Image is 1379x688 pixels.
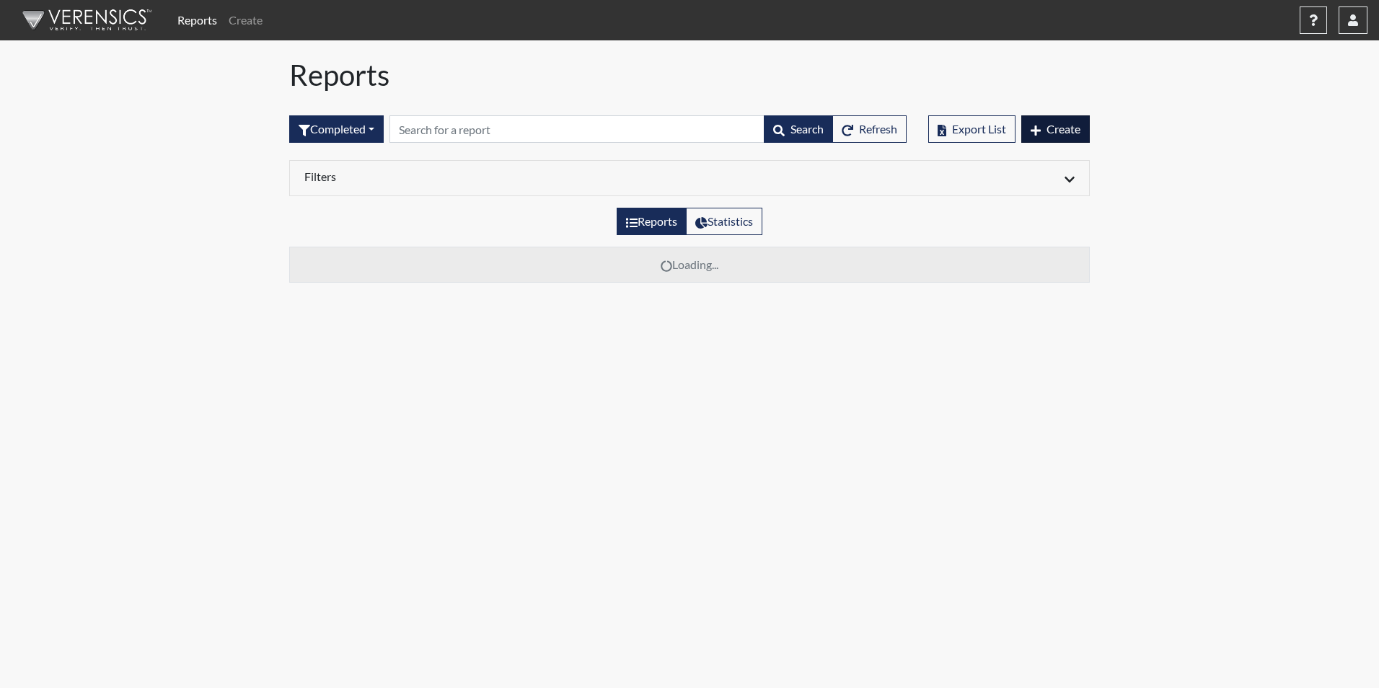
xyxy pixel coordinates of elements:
[1021,115,1090,143] button: Create
[289,115,384,143] div: Filter by interview status
[764,115,833,143] button: Search
[290,247,1090,283] td: Loading...
[389,115,765,143] input: Search by Registration ID, Interview Number, or Investigation Name.
[172,6,223,35] a: Reports
[790,122,824,136] span: Search
[952,122,1006,136] span: Export List
[832,115,907,143] button: Refresh
[304,169,679,183] h6: Filters
[686,208,762,235] label: View statistics about completed interviews
[294,169,1085,187] div: Click to expand/collapse filters
[223,6,268,35] a: Create
[289,58,1090,92] h1: Reports
[289,115,384,143] button: Completed
[1047,122,1080,136] span: Create
[928,115,1015,143] button: Export List
[617,208,687,235] label: View the list of reports
[859,122,897,136] span: Refresh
